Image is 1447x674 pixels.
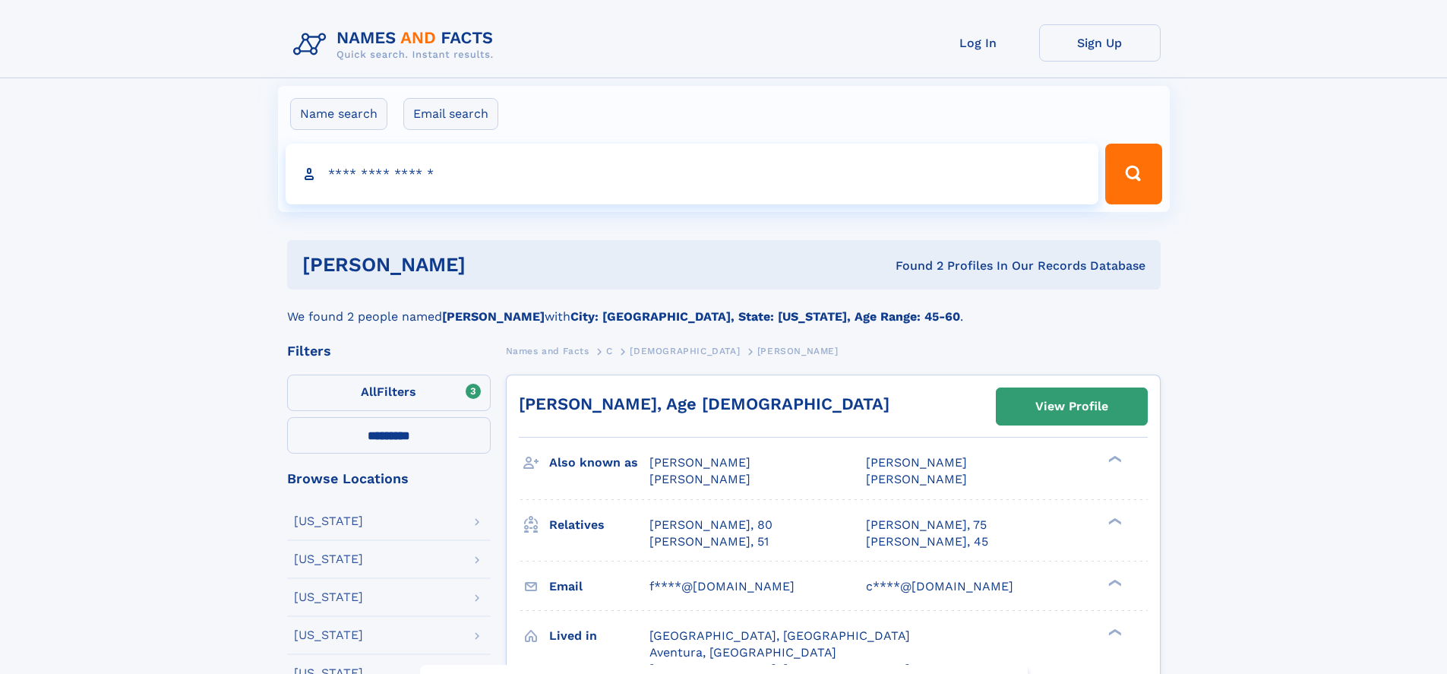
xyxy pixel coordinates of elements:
[549,574,649,600] h3: Email
[549,623,649,649] h3: Lived in
[649,628,910,643] span: [GEOGRAPHIC_DATA], [GEOGRAPHIC_DATA]
[287,290,1161,326] div: We found 2 people named with .
[630,346,740,356] span: [DEMOGRAPHIC_DATA]
[606,346,613,356] span: C
[681,258,1145,274] div: Found 2 Profiles In Our Records Database
[570,309,960,324] b: City: [GEOGRAPHIC_DATA], State: [US_STATE], Age Range: 45-60
[294,591,363,603] div: [US_STATE]
[1104,516,1123,526] div: ❯
[294,515,363,527] div: [US_STATE]
[649,517,772,533] a: [PERSON_NAME], 80
[1104,577,1123,587] div: ❯
[290,98,387,130] label: Name search
[649,472,750,486] span: [PERSON_NAME]
[997,388,1147,425] a: View Profile
[519,394,889,413] a: [PERSON_NAME], Age [DEMOGRAPHIC_DATA]
[606,341,613,360] a: C
[287,472,491,486] div: Browse Locations
[1105,144,1161,204] button: Search Button
[1104,627,1123,637] div: ❯
[549,512,649,538] h3: Relatives
[866,517,987,533] a: [PERSON_NAME], 75
[757,346,839,356] span: [PERSON_NAME]
[1035,389,1108,424] div: View Profile
[649,645,836,660] span: Aventura, [GEOGRAPHIC_DATA]
[918,24,1039,62] a: Log In
[294,629,363,641] div: [US_STATE]
[294,553,363,565] div: [US_STATE]
[442,309,545,324] b: [PERSON_NAME]
[403,98,498,130] label: Email search
[287,375,491,411] label: Filters
[549,450,649,476] h3: Also known as
[361,384,377,399] span: All
[866,472,967,486] span: [PERSON_NAME]
[506,341,589,360] a: Names and Facts
[286,144,1099,204] input: search input
[630,341,740,360] a: [DEMOGRAPHIC_DATA]
[287,344,491,358] div: Filters
[1039,24,1161,62] a: Sign Up
[649,533,769,550] a: [PERSON_NAME], 51
[649,455,750,470] span: [PERSON_NAME]
[302,255,681,274] h1: [PERSON_NAME]
[1104,454,1123,464] div: ❯
[866,533,988,550] a: [PERSON_NAME], 45
[287,24,506,65] img: Logo Names and Facts
[866,455,967,470] span: [PERSON_NAME]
